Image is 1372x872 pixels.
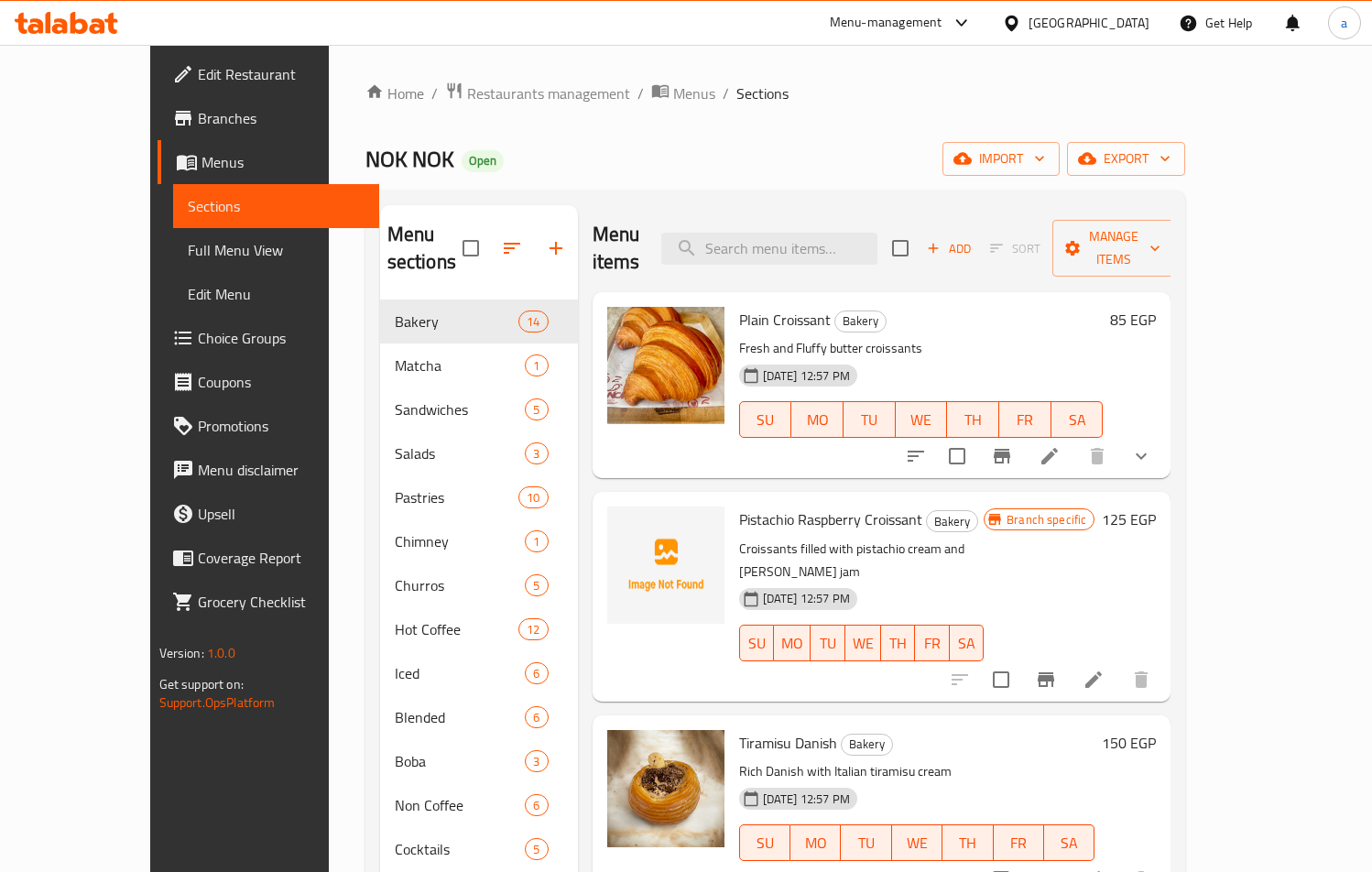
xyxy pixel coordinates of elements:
[198,63,365,85] span: Edit Restaurant
[158,360,379,404] a: Coupons
[853,630,874,657] span: WE
[159,672,244,696] span: Get support on:
[518,618,548,640] div: items
[739,824,790,861] button: SU
[739,506,922,533] span: Pistachio Raspberry Croissant
[188,195,365,217] span: Sections
[920,234,978,263] button: Add
[158,536,379,580] a: Coverage Report
[395,486,519,508] span: Pastries
[198,327,365,349] span: Choice Groups
[519,313,547,331] span: 14
[1119,434,1163,478] button: show more
[841,734,893,756] div: Bakery
[526,797,547,814] span: 6
[188,239,365,261] span: Full Menu View
[395,618,519,640] span: Hot Coffee
[999,511,1094,529] span: Branch specific
[756,367,857,385] span: [DATE] 12:57 PM
[1029,13,1149,33] div: [GEOGRAPHIC_DATA]
[534,226,578,270] button: Add section
[894,434,938,478] button: sort-choices
[593,221,640,276] h2: Menu items
[395,750,526,772] div: Boba
[818,630,838,657] span: TU
[525,706,548,728] div: items
[526,753,547,770] span: 3
[607,730,724,847] img: Tiramisu Danish
[924,238,974,259] span: Add
[525,354,548,376] div: items
[201,151,365,173] span: Menus
[380,387,578,431] div: Sandwiches5
[881,625,916,661] button: TH
[799,407,836,433] span: MO
[1044,824,1094,861] button: SA
[395,311,519,332] span: Bakery
[739,625,774,661] button: SU
[525,750,548,772] div: items
[395,354,526,376] span: Matcha
[431,82,438,104] li: /
[159,641,204,665] span: Version:
[756,590,857,607] span: [DATE] 12:57 PM
[158,580,379,624] a: Grocery Checklist
[841,824,891,861] button: TU
[395,442,526,464] span: Salads
[526,709,547,726] span: 6
[736,82,789,104] span: Sections
[198,107,365,129] span: Branches
[395,398,526,420] span: Sandwiches
[1039,445,1061,467] a: Edit menu item
[942,142,1060,176] button: import
[518,311,548,332] div: items
[395,574,526,596] div: Churros
[365,82,424,104] a: Home
[380,300,578,343] div: Bakery14
[739,760,1095,783] p: Rich Danish with Italian tiramisu cream
[518,486,548,508] div: items
[158,404,379,448] a: Promotions
[452,229,490,267] span: Select all sections
[980,434,1024,478] button: Branch-specific-item
[835,311,886,332] span: Bakery
[739,337,1104,360] p: Fresh and Fluffy butter croissants
[950,830,985,856] span: TH
[739,538,985,583] p: Croissants filled with pistachio cream and [PERSON_NAME] jam
[926,510,978,532] div: Bakery
[380,563,578,607] div: Churros5
[158,492,379,536] a: Upsell
[1001,830,1037,856] span: FR
[198,371,365,393] span: Coupons
[848,830,884,856] span: TU
[791,401,844,438] button: MO
[395,706,526,728] span: Blended
[198,503,365,525] span: Upsell
[1051,830,1087,856] span: SA
[892,824,942,861] button: WE
[395,794,526,816] span: Non Coffee
[607,507,724,624] img: Pistachio Raspberry Croissant
[1007,407,1044,433] span: FR
[526,841,547,858] span: 5
[950,625,985,661] button: SA
[159,691,276,714] a: Support.OpsPlatform
[845,625,881,661] button: WE
[1024,658,1068,702] button: Branch-specific-item
[525,662,548,684] div: items
[915,625,950,661] button: FR
[207,641,235,665] span: 1.0.0
[467,82,630,104] span: Restaurants management
[526,533,547,550] span: 1
[673,82,715,104] span: Menus
[922,630,942,657] span: FR
[1051,401,1104,438] button: SA
[395,530,526,552] div: Chimney
[954,407,992,433] span: TH
[525,442,548,464] div: items
[198,547,365,569] span: Coverage Report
